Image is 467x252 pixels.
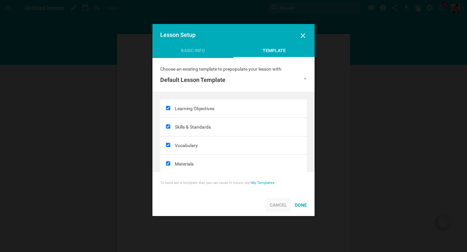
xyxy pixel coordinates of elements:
[175,136,307,155] div: Vocabulary
[160,76,225,84] div: Default Lesson Template
[233,47,315,58] div: Template
[251,181,274,185] a: My Templates
[175,155,307,173] div: Materials
[175,99,307,118] div: Learning Objectives
[291,198,311,212] div: Done
[266,198,291,212] div: Cancel
[160,181,251,185] span: To build out a template that you can reuse in future, visit
[160,66,307,72] div: Choose an existing template to prepopulate your lesson with:
[152,47,233,57] div: Basic Info
[160,32,292,38] div: Lesson Setup
[175,118,307,136] div: Skills & Standards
